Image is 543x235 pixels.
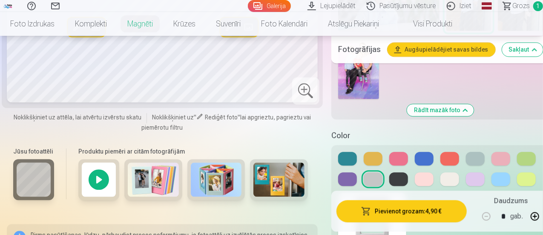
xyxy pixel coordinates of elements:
a: Foto kalendāri [251,12,318,36]
button: Rādīt mazāk foto [407,104,474,116]
button: Augšupielādējiet savas bildes [388,43,495,56]
span: Noklikšķiniet uz attēla, lai atvērtu izvērstu skatu [14,113,141,122]
a: Atslēgu piekariņi [318,12,389,36]
h6: Jūsu fotoattēli [13,147,54,156]
span: Grozs [512,1,530,11]
span: " [238,114,240,121]
div: gab. [510,206,523,226]
a: Komplekti [65,12,117,36]
a: Visi produkti [389,12,463,36]
img: /fa1 [3,3,13,9]
span: " [194,114,196,121]
h5: Daudzums [494,196,528,206]
a: Magnēti [117,12,163,36]
span: lai apgrieztu, pagrieztu vai piemērotu filtru [141,114,311,131]
button: Pievienot grozam:4,90 € [336,200,467,222]
span: 1 [533,1,543,11]
h5: Fotogrāfijas [338,44,381,55]
button: Sakļaut [502,43,543,56]
a: Suvenīri [206,12,251,36]
span: Rediģēt foto [205,114,238,121]
span: Noklikšķiniet uz [152,114,194,121]
h6: Produktu piemēri ar citām fotogrāfijām [75,147,311,156]
a: Krūzes [163,12,206,36]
